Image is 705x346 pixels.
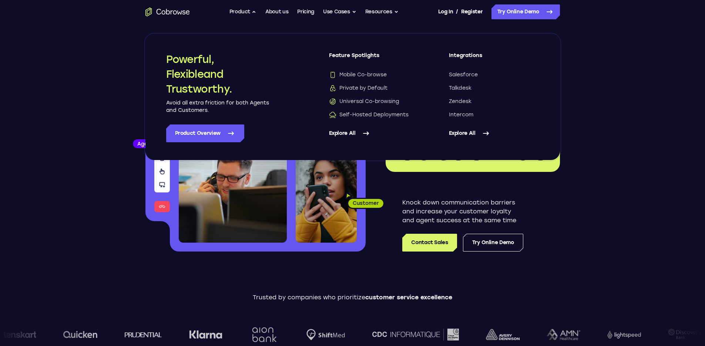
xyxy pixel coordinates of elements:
span: Intercom [449,111,473,119]
a: Salesforce [449,71,539,79]
img: avery-dennison [472,329,506,340]
img: CDC Informatique [359,329,445,340]
a: Explore All [329,124,419,142]
span: Universal Co-browsing [329,98,399,105]
button: Product [229,4,257,19]
a: Register [461,4,483,19]
a: Log In [438,4,453,19]
a: Talkdesk [449,84,539,92]
img: Universal Co-browsing [329,98,336,105]
a: Contact Sales [402,234,457,252]
span: Zendesk [449,98,471,105]
img: Self-Hosted Deployments [329,111,336,119]
a: Pricing [297,4,314,19]
span: Private by Default [329,84,387,92]
img: Lightspeed [594,330,627,338]
p: Avoid all extra friction for both Agents and Customers. [166,99,270,114]
a: Mobile Co-browseMobile Co-browse [329,71,419,79]
img: prudential [111,332,148,337]
img: Mobile Co-browse [329,71,336,79]
a: Zendesk [449,98,539,105]
h2: Powerful, Flexible and Trustworthy. [166,52,270,96]
img: AMN Healthcare [533,329,567,340]
a: About us [265,4,288,19]
span: Integrations [449,52,539,65]
a: Try Online Demo [491,4,560,19]
a: Private by DefaultPrivate by Default [329,84,419,92]
a: Go to the home page [145,7,190,16]
a: Self-Hosted DeploymentsSelf-Hosted Deployments [329,111,419,119]
a: Universal Co-browsingUniversal Co-browsing [329,98,419,105]
span: Self-Hosted Deployments [329,111,409,119]
span: / [456,7,458,16]
a: Try Online Demo [463,234,523,252]
span: Salesforce [449,71,478,79]
span: Feature Spotlights [329,52,419,65]
button: Use Cases [323,4,356,19]
img: Private by Default [329,84,336,92]
img: Shiftmed [293,329,331,340]
a: Product Overview [166,124,244,142]
button: Resources [365,4,399,19]
img: A customer support agent talking on the phone [179,110,287,243]
span: Talkdesk [449,84,471,92]
img: Klarna [175,330,209,339]
span: customer service excellence [365,294,452,301]
a: Intercom [449,111,539,119]
a: Explore All [449,124,539,142]
p: Knock down communication barriers and increase your customer loyalty and agent success at the sam... [402,198,523,225]
span: Mobile Co-browse [329,71,387,79]
img: A customer holding their phone [296,155,357,243]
